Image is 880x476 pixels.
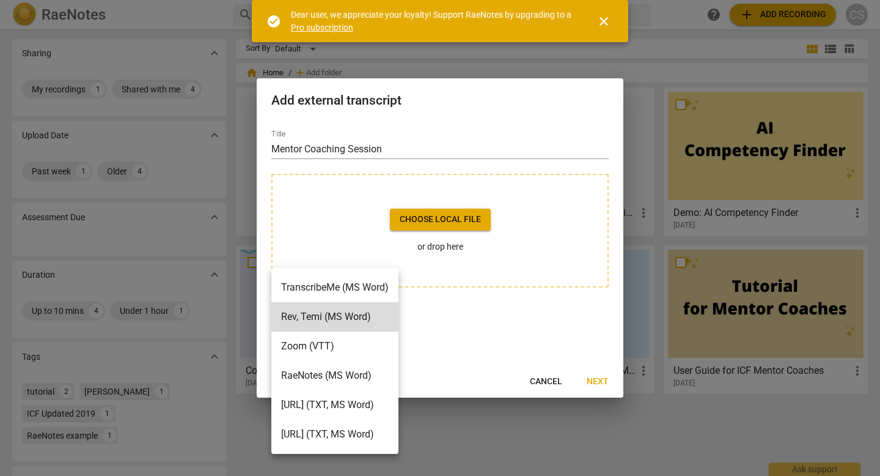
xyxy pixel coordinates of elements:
li: RaeNotes (MS Word) [271,361,398,390]
div: Dear user, we appreciate your loyalty! Support RaeNotes by upgrading to a [291,9,574,34]
li: Rev, Temi (MS Word) [271,302,398,332]
span: close [596,14,611,29]
span: check_circle [266,14,281,29]
li: TranscribeMe (MS Word) [271,273,398,302]
a: Pro subscription [291,23,353,32]
li: Zoom (VTT) [271,332,398,361]
button: Close [589,7,618,36]
li: [URL] (TXT, MS Word) [271,420,398,449]
li: [URL] (TXT, MS Word) [271,390,398,420]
